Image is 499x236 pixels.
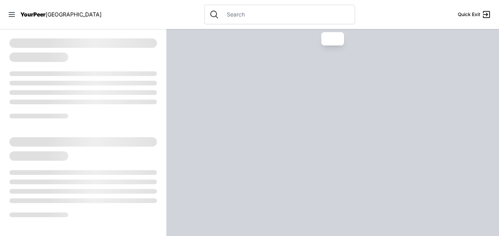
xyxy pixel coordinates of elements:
span: [GEOGRAPHIC_DATA] [46,11,102,18]
span: Quick Exit [458,11,480,18]
input: Search [222,11,350,18]
span: YourPeer [20,11,46,18]
a: YourPeer[GEOGRAPHIC_DATA] [20,12,102,17]
a: Quick Exit [458,10,491,19]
